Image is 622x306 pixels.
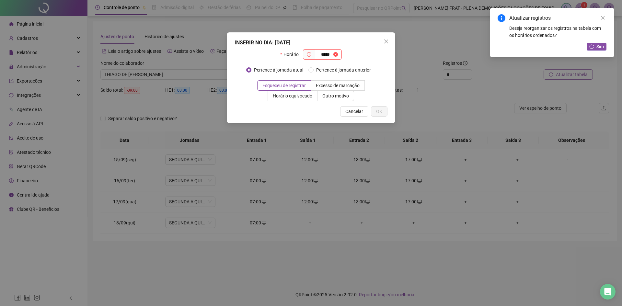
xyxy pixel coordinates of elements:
[381,36,391,47] button: Close
[596,43,604,50] span: Sim
[384,39,389,44] span: close
[587,43,606,51] button: Sim
[371,106,387,117] button: OK
[345,108,363,115] span: Cancelar
[280,49,303,60] label: Horário
[599,14,606,21] a: Close
[601,16,605,20] span: close
[509,14,606,22] div: Atualizar registros
[314,66,374,74] span: Pertence à jornada anterior
[262,83,306,88] span: Esqueceu de registrar
[600,284,616,300] div: Open Intercom Messenger
[498,14,505,22] span: info-circle
[251,66,306,74] span: Pertence à jornada atual
[589,44,594,49] span: reload
[273,93,312,98] span: Horário equivocado
[235,39,387,47] div: INSERIR NO DIA : [DATE]
[307,52,311,57] span: clock-circle
[322,93,349,98] span: Outro motivo
[316,83,360,88] span: Excesso de marcação
[509,25,606,39] div: Deseja reorganizar os registros na tabela com os horários ordenados?
[340,106,368,117] button: Cancelar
